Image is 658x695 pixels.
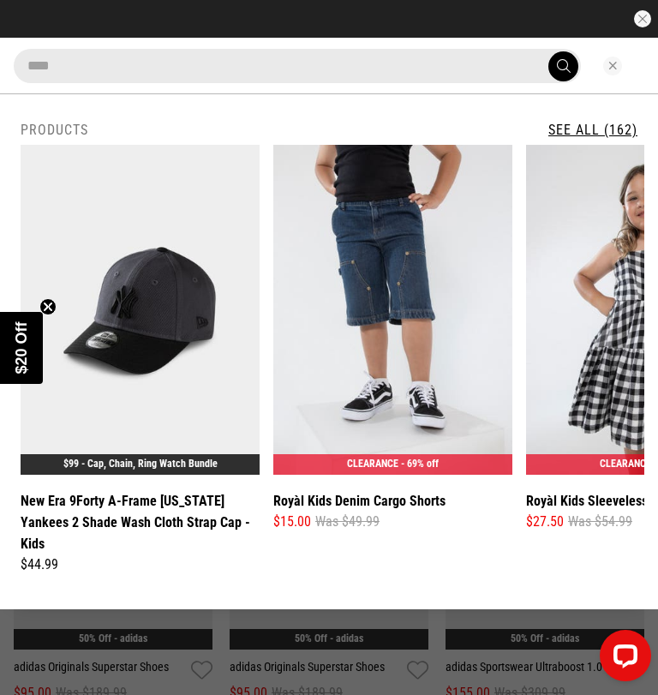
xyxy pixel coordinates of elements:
span: CLEARANCE [600,458,651,470]
button: Close teaser [39,298,57,315]
h2: Products [21,122,88,138]
button: Close search [603,57,622,75]
iframe: LiveChat chat widget [586,623,658,695]
img: New Era 9forty A-frame New York Yankees 2 Shade Wash Cloth Strap Cap - Kids in Grey [21,145,260,475]
a: See All (162) [548,122,637,138]
span: CLEARANCE [347,458,398,470]
a: New Era 9Forty A-Frame [US_STATE] Yankees 2 Shade Wash Cloth Strap Cap - Kids [21,490,260,554]
img: Royàl Kids Denim Cargo Shorts in Blue [273,145,512,475]
a: $99 - Cap, Chain, Ring Watch Bundle [63,458,218,470]
span: - 69% off [401,458,439,470]
span: $20 Off [13,321,30,374]
iframe: Customer reviews powered by Trustpilot [200,10,458,27]
span: Was $49.99 [315,512,380,532]
a: Royàl Kids Denim Cargo Shorts [273,490,446,512]
span: Was $54.99 [568,512,632,532]
span: $27.50 [526,512,564,532]
div: $44.99 [21,554,260,575]
span: $15.00 [273,512,311,532]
